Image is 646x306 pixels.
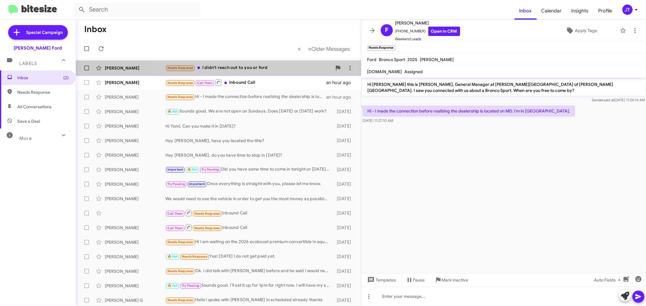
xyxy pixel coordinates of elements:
span: Apply Tags [575,25,597,36]
span: Ford [367,57,377,62]
p: Hi - I made the connection before realizing the dealership is located on MD. I'm in [GEOGRAPHIC_D... [363,106,575,116]
span: Needs Response [194,226,220,230]
span: 2025 [408,57,418,62]
span: Inbox [17,75,69,81]
span: [PERSON_NAME] [420,57,454,62]
p: Hi [PERSON_NAME] this is [PERSON_NAME], General Manager at [PERSON_NAME][GEOGRAPHIC_DATA] of [PER... [363,79,645,96]
div: [PERSON_NAME] [105,167,165,173]
div: Ok. I did talk with [PERSON_NAME] before and he said I would need to put down 5k which I don't ha... [165,268,332,275]
input: Search [73,2,200,17]
button: Auto Fields [589,275,628,285]
div: Hi I am waiting on the 2026 ecoboost premium convertible in aquamarine. I just texted [PERSON_NAME] [165,239,332,246]
div: [PERSON_NAME] [105,283,165,289]
span: F [385,25,388,35]
span: More [19,136,32,141]
span: 🔥 Hot [167,284,178,288]
span: 🔥 Hot [167,109,178,113]
span: Assigned [405,69,423,74]
div: [DATE] [332,109,356,115]
button: Templates [361,275,401,285]
div: Hello i spoke with [PERSON_NAME] in scheduled already thanks [165,297,332,304]
a: Inbox [515,2,537,20]
span: 🔥 Hot [167,255,178,259]
span: Pause [413,275,425,285]
span: « [298,45,301,53]
div: Hi - I made the connection before realizing the dealership is located on MD. I'm in [GEOGRAPHIC_D... [165,93,326,100]
div: Inbound Call [165,79,326,86]
div: [DATE] [332,254,356,260]
div: JT [622,5,633,15]
div: [PERSON_NAME] [105,109,165,115]
a: Open in CRM [428,27,460,36]
div: [DATE] [332,239,356,245]
div: [PERSON_NAME] [105,196,165,202]
div: [DATE] [332,138,356,144]
span: Needs Response [167,95,193,99]
div: Yes! [DATE] I do not get paid yet. [165,253,332,260]
span: Needs Response [167,81,193,85]
a: Profile [594,2,617,20]
div: [PERSON_NAME] [105,123,165,129]
span: (2) [63,75,69,81]
div: [PERSON_NAME] [105,239,165,245]
span: Needs Response [194,212,220,216]
button: JT [617,5,639,15]
span: [DOMAIN_NAME] [367,69,402,74]
button: Pause [401,275,430,285]
span: Try Pausing [201,168,219,171]
span: Weekend Leads [395,36,460,42]
span: Important [189,182,205,186]
button: Apply Tags [545,25,617,36]
span: [PERSON_NAME] [395,19,460,27]
span: Mark Inactive [442,275,469,285]
div: [PERSON_NAME] [105,181,165,187]
span: Special Campaign [26,29,63,35]
div: [PERSON_NAME] Ford [14,45,62,51]
div: an hour ago [326,94,356,100]
a: Insights [567,2,594,20]
span: Needs Response [17,89,69,95]
span: Needs Response [167,240,193,244]
div: Sounds good. We are not open on Sundays. Does [DATE] or [DATE] work? [165,108,332,115]
span: Needs Response [167,269,193,273]
div: [DATE] [332,181,356,187]
button: Previous [294,43,305,55]
button: Next [305,43,354,55]
a: Calendar [537,2,567,20]
div: [DATE] [332,268,356,274]
span: [DATE] 11:27:10 AM [363,118,393,123]
div: Once everything is straight with you, please let me know. [165,181,332,187]
div: Hey [PERSON_NAME], have you lacated the title? [165,138,332,144]
div: [DATE] [332,283,356,289]
div: [PERSON_NAME] [105,138,165,144]
div: [DATE] [332,152,356,158]
span: said at [604,98,614,102]
div: [PERSON_NAME] [105,94,165,100]
span: [PHONE_NUMBER] [395,27,460,36]
span: Needs Response [167,66,193,70]
span: All Conversations [17,104,51,110]
div: [DATE] [332,225,356,231]
span: Call Them [197,81,213,85]
div: Sounds good. I'll set it up for 1pm for right now. I will have my scheduling team send you a conf... [165,282,332,289]
span: Labels [19,61,37,66]
div: Inbound Call [165,224,332,231]
span: Bronco Sport [379,57,405,62]
span: Needs Response [182,255,207,259]
div: [DATE] [332,123,356,129]
a: Special Campaign [8,25,68,40]
div: Did you have some time to come in tonight or [DATE]? We close at 8pm tonight and open from 9am to... [165,166,332,173]
span: Try Pausing [182,284,199,288]
div: [DATE] [332,210,356,216]
nav: Page navigation example [295,43,354,55]
div: [PERSON_NAME] [105,268,165,274]
div: [DATE] [332,297,356,303]
div: I didn't reach out to you or ford [165,64,332,71]
div: [PERSON_NAME] [105,65,165,71]
div: Hey [PERSON_NAME], do you have time to stop in [DATE]? [165,152,332,158]
div: [PERSON_NAME] [105,152,165,158]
